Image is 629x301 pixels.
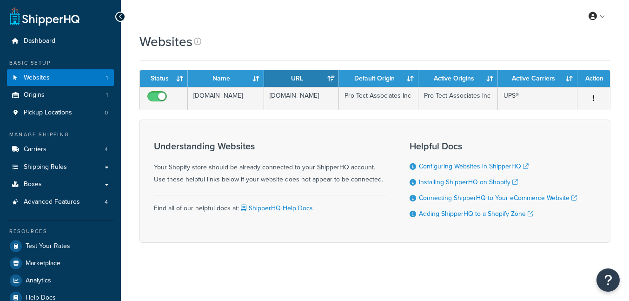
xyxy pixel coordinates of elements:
th: Status: activate to sort column ascending [140,70,188,87]
h3: Helpful Docs [410,141,577,151]
a: Analytics [7,272,114,289]
th: Name: activate to sort column ascending [188,70,264,87]
a: Connecting ShipperHQ to Your eCommerce Website [419,193,577,203]
h3: Understanding Websites [154,141,386,151]
li: Websites [7,69,114,87]
a: ShipperHQ Home [10,7,79,26]
span: Advanced Features [24,198,80,206]
li: Advanced Features [7,194,114,211]
span: Shipping Rules [24,163,67,171]
span: Test Your Rates [26,242,70,250]
span: Dashboard [24,37,55,45]
span: 0 [105,109,108,117]
a: Marketplace [7,255,114,272]
th: Active Origins: activate to sort column ascending [418,70,498,87]
a: Adding ShipperHQ to a Shopify Zone [419,209,533,219]
span: Boxes [24,181,42,188]
h1: Websites [139,33,192,51]
div: Find all of our helpful docs at: [154,195,386,214]
span: 4 [105,198,108,206]
td: Pro Tect Associates Inc [339,87,418,110]
a: Test Your Rates [7,238,114,254]
td: [DOMAIN_NAME] [188,87,264,110]
a: Installing ShipperHQ on Shopify [419,177,518,187]
td: Pro Tect Associates Inc [418,87,498,110]
a: Websites 1 [7,69,114,87]
div: Basic Setup [7,59,114,67]
span: 1 [106,91,108,99]
li: Pickup Locations [7,104,114,121]
th: URL: activate to sort column ascending [264,70,339,87]
th: Active Carriers: activate to sort column ascending [498,70,577,87]
span: 1 [106,74,108,82]
span: Analytics [26,277,51,285]
span: Carriers [24,146,46,154]
a: Carriers 4 [7,141,114,158]
a: ShipperHQ Help Docs [239,203,313,213]
div: Your Shopify store should be already connected to your ShipperHQ account. Use these helpful links... [154,141,386,186]
li: Carriers [7,141,114,158]
span: Marketplace [26,260,60,268]
span: Origins [24,91,45,99]
span: 4 [105,146,108,154]
td: [DOMAIN_NAME] [264,87,339,110]
div: Manage Shipping [7,131,114,139]
button: Open Resource Center [596,268,620,292]
a: Advanced Features 4 [7,194,114,211]
a: Configuring Websites in ShipperHQ [419,161,529,171]
span: Websites [24,74,50,82]
li: Origins [7,87,114,104]
td: UPS® [498,87,577,110]
th: Default Origin: activate to sort column ascending [339,70,418,87]
a: Shipping Rules [7,159,114,176]
div: Resources [7,227,114,235]
a: Boxes [7,176,114,193]
th: Action [577,70,610,87]
span: Pickup Locations [24,109,72,117]
a: Pickup Locations 0 [7,104,114,121]
a: Dashboard [7,33,114,50]
a: Origins 1 [7,87,114,104]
